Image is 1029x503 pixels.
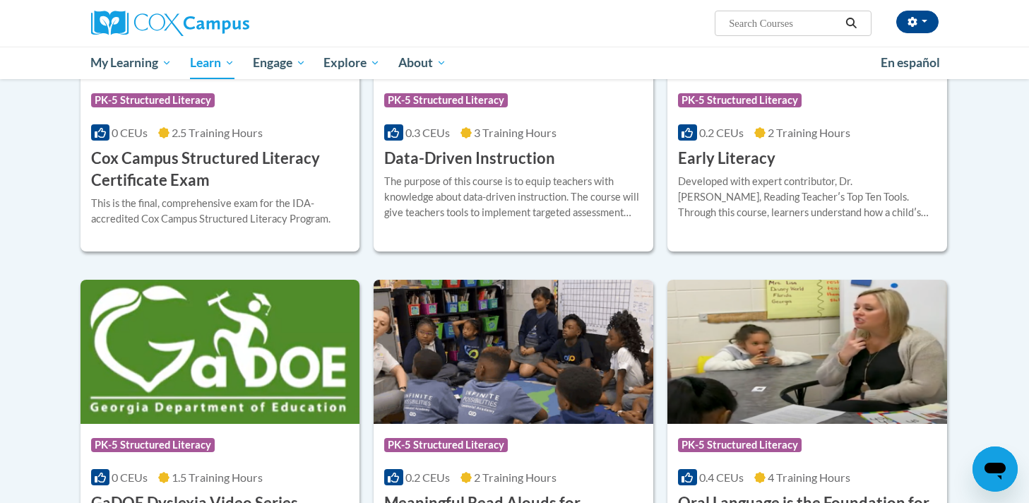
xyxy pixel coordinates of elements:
h3: Data-Driven Instruction [384,148,555,170]
div: Main menu [70,47,960,79]
iframe: Button to launch messaging window [973,446,1018,492]
span: PK-5 Structured Literacy [91,438,215,452]
input: Search Courses [727,15,840,32]
a: Engage [244,47,315,79]
span: 4 Training Hours [768,471,850,484]
h3: Early Literacy [678,148,775,170]
span: PK-5 Structured Literacy [91,93,215,107]
img: Course Logo [667,280,947,424]
span: 0 CEUs [112,471,148,484]
span: 0.2 CEUs [699,126,744,139]
span: 2 Training Hours [474,471,557,484]
a: En español [872,48,949,78]
span: Engage [253,54,306,71]
span: 0.3 CEUs [405,126,450,139]
span: PK-5 Structured Literacy [678,93,802,107]
div: This is the final, comprehensive exam for the IDA-accredited Cox Campus Structured Literacy Program. [91,196,350,227]
a: Explore [314,47,389,79]
span: PK-5 Structured Literacy [678,438,802,452]
a: My Learning [82,47,182,79]
span: 2 Training Hours [768,126,850,139]
a: Cox Campus [91,11,359,36]
span: 3 Training Hours [474,126,557,139]
span: En español [881,55,940,70]
div: Developed with expert contributor, Dr. [PERSON_NAME], Reading Teacherʹs Top Ten Tools. Through th... [678,174,936,220]
span: 0.2 CEUs [405,471,450,484]
div: The purpose of this course is to equip teachers with knowledge about data-driven instruction. The... [384,174,643,220]
span: Learn [190,54,234,71]
img: Course Logo [81,280,360,424]
span: PK-5 Structured Literacy [384,93,508,107]
span: About [398,54,446,71]
span: My Learning [90,54,172,71]
span: Explore [323,54,380,71]
button: Search [840,15,862,32]
button: Account Settings [896,11,939,33]
span: 0 CEUs [112,126,148,139]
span: PK-5 Structured Literacy [384,438,508,452]
h3: Cox Campus Structured Literacy Certificate Exam [91,148,350,191]
img: Cox Campus [91,11,249,36]
img: Course Logo [374,280,653,424]
span: 1.5 Training Hours [172,471,263,484]
span: 0.4 CEUs [699,471,744,484]
span: 2.5 Training Hours [172,126,263,139]
a: Learn [181,47,244,79]
a: About [389,47,456,79]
